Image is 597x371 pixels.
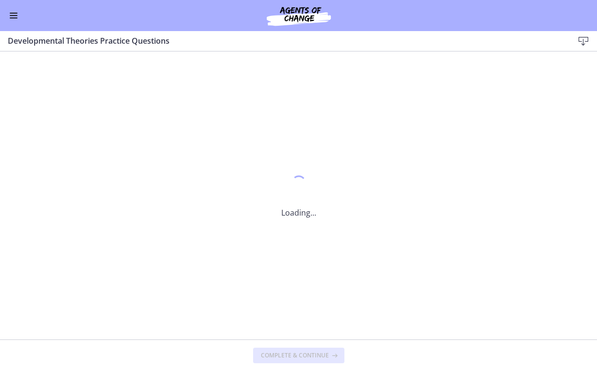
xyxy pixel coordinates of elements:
[261,352,329,359] span: Complete & continue
[240,4,357,27] img: Agents of Change
[281,173,316,195] div: 1
[253,348,344,363] button: Complete & continue
[8,35,558,47] h3: Developmental Theories Practice Questions
[281,207,316,219] p: Loading...
[8,10,19,21] button: Enable menu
